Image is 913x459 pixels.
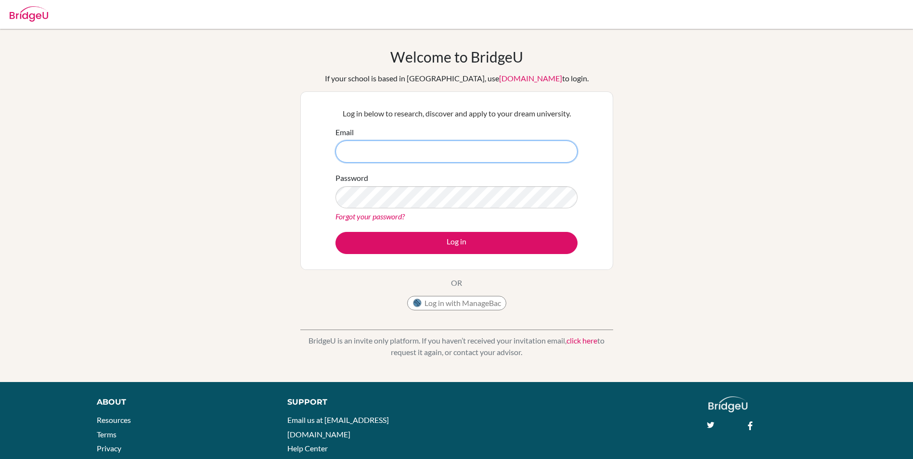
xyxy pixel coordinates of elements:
a: click here [566,336,597,345]
p: Log in below to research, discover and apply to your dream university. [335,108,578,119]
button: Log in [335,232,578,254]
a: Privacy [97,444,121,453]
button: Log in with ManageBac [407,296,506,310]
p: OR [451,277,462,289]
img: logo_white@2x-f4f0deed5e89b7ecb1c2cc34c3e3d731f90f0f143d5ea2071677605dd97b5244.png [708,396,747,412]
a: Resources [97,415,131,424]
a: Terms [97,430,116,439]
a: Help Center [287,444,328,453]
img: Bridge-U [10,6,48,22]
a: Email us at [EMAIL_ADDRESS][DOMAIN_NAME] [287,415,389,439]
p: BridgeU is an invite only platform. If you haven’t received your invitation email, to request it ... [300,335,613,358]
a: Forgot your password? [335,212,405,221]
label: Email [335,127,354,138]
div: About [97,396,266,408]
div: If your school is based in [GEOGRAPHIC_DATA], use to login. [325,73,589,84]
label: Password [335,172,368,184]
h1: Welcome to BridgeU [390,48,523,65]
div: Support [287,396,445,408]
a: [DOMAIN_NAME] [499,74,562,83]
